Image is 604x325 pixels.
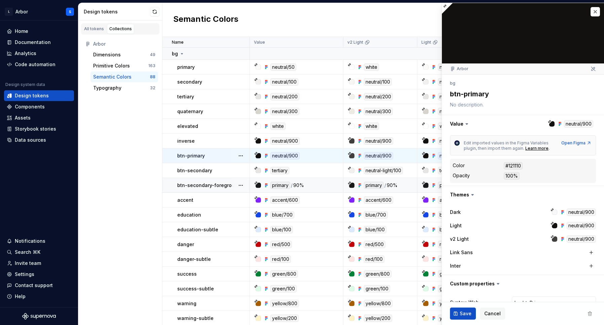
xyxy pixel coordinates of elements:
div: neutral/900 [438,152,467,159]
div: accent/600 [364,196,393,204]
svg: Supernova Logo [22,313,56,320]
h2: Semantic Colors [173,14,238,26]
a: Invite team [4,258,74,269]
div: red/500 [364,241,385,248]
div: Arbor [15,8,28,15]
div: Components [15,103,45,110]
div: tertiary [270,167,289,174]
div: white [270,123,286,130]
label: Inter [450,263,461,269]
a: Storybook stories [4,124,74,134]
div: 163 [148,63,155,68]
button: Typography32 [90,83,158,93]
div: neutral/900 [567,235,596,243]
div: #121110 [504,162,523,170]
div: Search ⌘K [15,249,40,256]
div: L [5,8,13,16]
div: neutral/900 [270,152,300,159]
div: / [384,182,386,189]
div: 88 [150,74,155,80]
div: Design system data [5,82,45,87]
div: / [291,182,293,189]
button: Semantic Colors88 [90,72,158,82]
div: blue/100 [270,226,293,233]
p: secondary [177,79,202,85]
div: neutral/300 [364,108,393,115]
div: green/800 [438,270,465,278]
a: Settings [4,269,74,280]
a: Open Figma [561,140,592,146]
span: . [549,146,550,151]
div: green/800 [270,270,298,278]
div: primary [438,182,458,189]
div: yellow/800 [364,300,392,307]
div: All tokens [84,26,104,32]
a: Components [4,101,74,112]
div: red/100 [364,256,384,263]
p: inverse [177,138,195,144]
p: education [177,212,201,218]
p: success-subtle [177,285,214,292]
div: neutral-light/100 [364,167,403,174]
div: Contact support [15,282,53,289]
p: success [177,271,197,277]
div: green/100 [364,285,390,292]
button: Help [4,291,74,302]
a: Assets [4,112,74,123]
div: 32 [150,85,155,91]
div: Assets [15,114,31,121]
div: green/800 [364,270,391,278]
div: Notifications [15,238,45,244]
div: blue/100 [364,226,386,233]
div: Design tokens [84,8,150,15]
div: red/100 [438,256,458,263]
div: Analytics [15,50,36,57]
div: 100% [504,172,520,180]
div: Code automation [15,61,55,68]
div: blue/700 [438,211,462,219]
button: Dimensions49 [90,49,158,60]
div: 49 [150,52,155,57]
div: Storybook stories [15,126,56,132]
div: yellow/200 [364,315,392,322]
div: Primitive Colors [93,62,130,69]
div: Opacity [453,172,470,179]
div: Data sources [15,137,46,143]
p: elevated [177,123,198,130]
div: Typography [93,85,121,91]
div: blue/700 [270,211,294,219]
span: Save [460,310,471,317]
span: Edit imported values in the Figma Variables plugin, then import them again. [464,140,550,151]
button: Contact support [4,280,74,291]
p: Light [421,40,431,45]
div: primary [270,182,290,189]
div: tertiary [438,167,457,174]
div: red/500 [270,241,292,248]
div: Help [15,293,26,300]
a: Home [4,26,74,37]
p: tertiary [177,93,194,100]
button: LArborS [1,4,77,19]
p: v2 Light [347,40,363,45]
a: Code automation [4,59,74,70]
p: danger-subtle [177,256,211,263]
button: Search ⌘K [4,247,74,258]
div: neutral/200 [438,93,467,100]
div: neutral/900 [438,137,467,145]
button: Primitive Colors163 [90,60,158,71]
div: Arbor [93,41,155,47]
div: neutral/200 [364,93,393,100]
div: green/100 [438,285,464,292]
div: neutral/900 [270,137,300,145]
p: accent [177,197,193,203]
div: white [364,123,379,130]
div: neutral/900 [567,208,596,216]
div: blue/700 [364,211,388,219]
div: neutral/900 [364,152,393,159]
a: Analytics [4,48,74,59]
div: Collections [109,26,132,32]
